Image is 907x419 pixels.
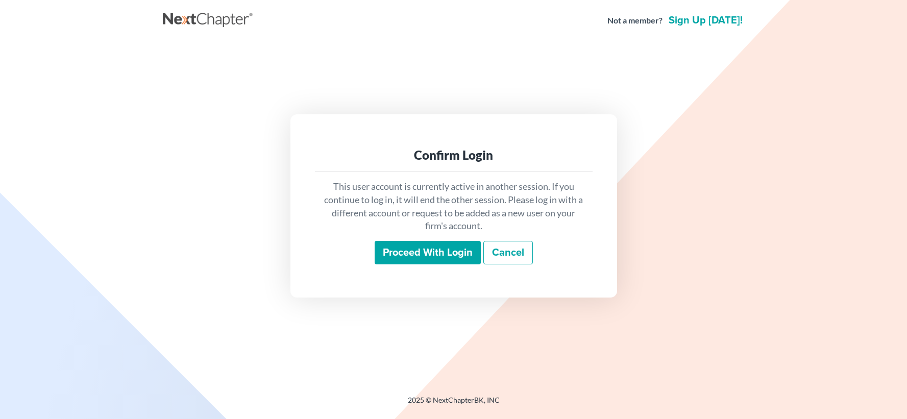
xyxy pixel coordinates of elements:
a: Sign up [DATE]! [667,15,745,26]
div: Confirm Login [323,147,584,163]
input: Proceed with login [375,241,481,264]
p: This user account is currently active in another session. If you continue to log in, it will end ... [323,180,584,233]
strong: Not a member? [607,15,663,27]
div: 2025 © NextChapterBK, INC [163,395,745,413]
a: Cancel [483,241,533,264]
